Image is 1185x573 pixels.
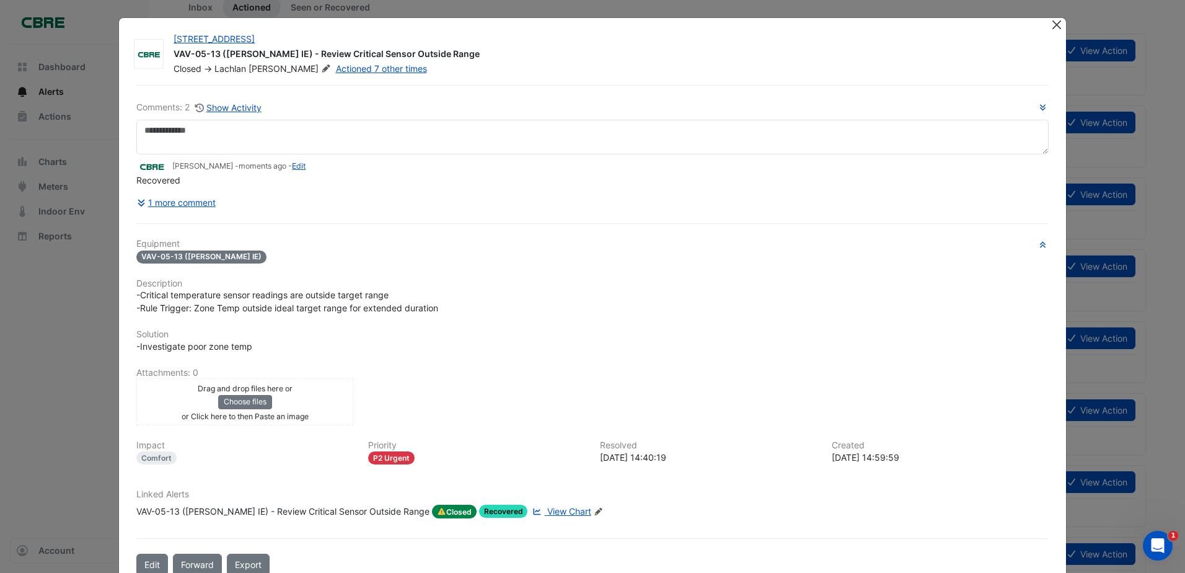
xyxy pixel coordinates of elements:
[182,412,309,421] small: or Click here to then Paste an image
[136,329,1049,340] h6: Solution
[136,505,430,518] div: VAV-05-13 ([PERSON_NAME] IE) - Review Critical Sensor Outside Range
[174,48,1036,63] div: VAV-05-13 ([PERSON_NAME] IE) - Review Critical Sensor Outside Range
[368,451,415,464] div: P2 Urgent
[204,63,212,74] span: ->
[136,341,252,352] span: -Investigate poor zone temp
[136,278,1049,289] h6: Description
[195,100,262,115] button: Show Activity
[1143,531,1173,561] iframe: Intercom live chat
[136,239,1049,249] h6: Equipment
[214,63,246,74] span: Lachlan
[136,192,216,213] button: 1 more comment
[198,384,293,393] small: Drag and drop files here or
[530,505,591,518] a: View Chart
[134,48,163,61] img: CBRE Charter Hall
[600,440,817,451] h6: Resolved
[174,33,255,44] a: [STREET_ADDRESS]
[600,451,817,464] div: [DATE] 14:40:19
[239,161,286,171] span: 2025-09-16 14:40:17
[832,451,1049,464] div: [DATE] 14:59:59
[432,505,477,518] span: Closed
[174,63,201,74] span: Closed
[336,63,427,74] a: Actioned 7 other times
[136,440,353,451] h6: Impact
[136,368,1049,378] h6: Attachments: 0
[594,507,603,517] fa-icon: Edit Linked Alerts
[136,100,262,115] div: Comments: 2
[172,161,306,172] small: [PERSON_NAME] - -
[136,290,438,313] span: -Critical temperature sensor readings are outside target range -Rule Trigger: Zone Temp outside i...
[479,505,528,518] span: Recovered
[368,440,585,451] h6: Priority
[136,160,167,174] img: CBRE Charter Hall
[1051,18,1064,31] button: Close
[136,175,180,185] span: Recovered
[1168,531,1178,541] span: 1
[136,489,1049,500] h6: Linked Alerts
[218,395,272,409] button: Choose files
[547,506,591,517] span: View Chart
[292,161,306,171] a: Edit
[136,251,267,264] span: VAV-05-13 ([PERSON_NAME] IE)
[832,440,1049,451] h6: Created
[249,63,333,75] span: [PERSON_NAME]
[136,451,177,464] div: Comfort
